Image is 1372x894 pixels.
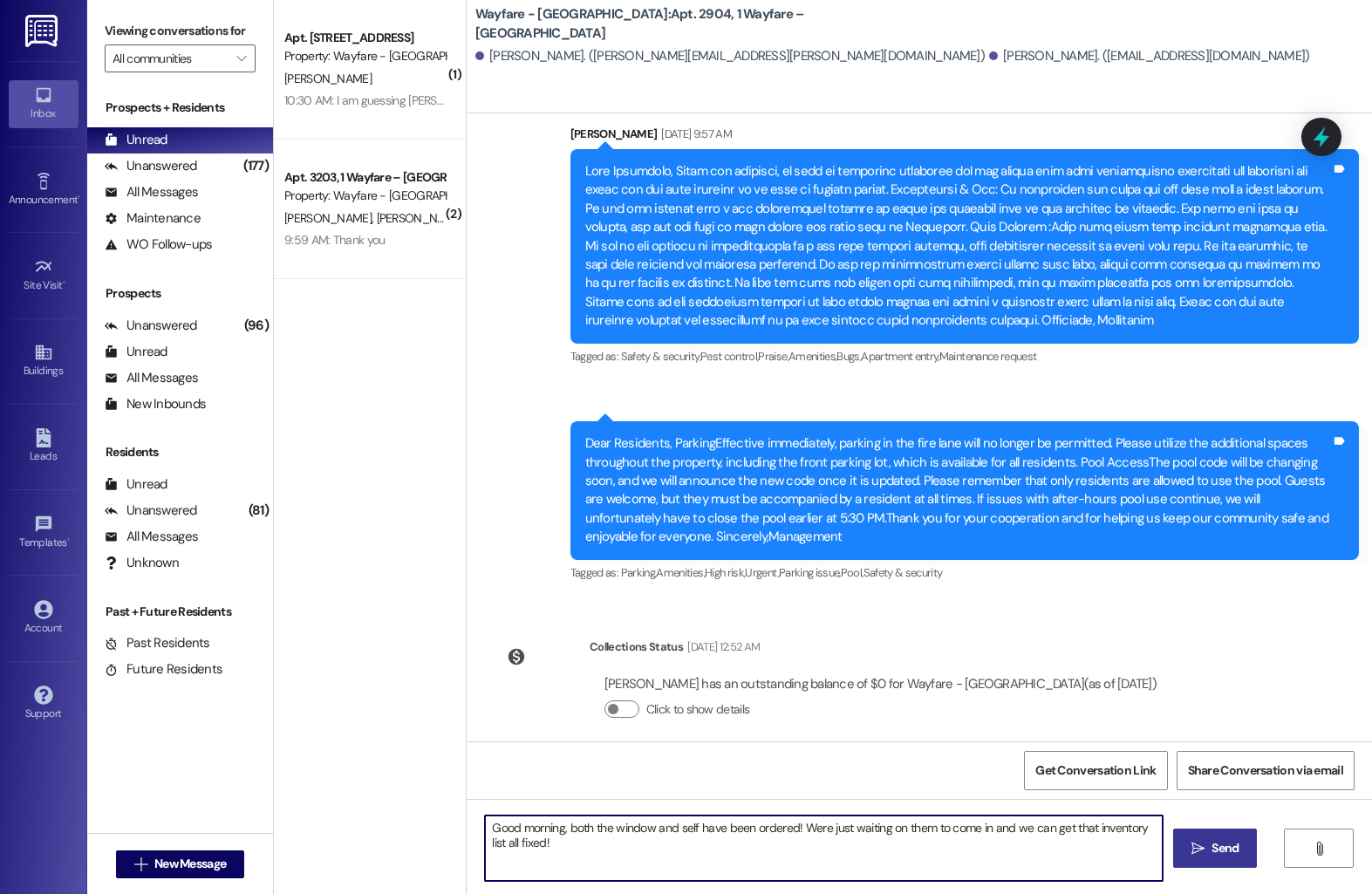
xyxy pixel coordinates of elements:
i:  [1313,842,1326,856]
i:  [134,857,147,871]
div: 9:59 AM: Thank you [284,232,385,248]
a: Leads [9,423,78,470]
div: All Messages [105,183,198,201]
span: Apartment entry , [861,349,939,364]
span: Parking , [621,565,657,580]
div: Unread [105,131,167,149]
div: Property: Wayfare - [GEOGRAPHIC_DATA] [284,47,446,65]
img: ResiDesk Logo [25,15,61,47]
span: Share Conversation via email [1188,761,1343,780]
div: WO Follow-ups [105,235,212,254]
span: High risk , [705,565,746,580]
div: Prospects + Residents [87,99,273,117]
span: Get Conversation Link [1035,761,1156,780]
div: [PERSON_NAME]. ([EMAIL_ADDRESS][DOMAIN_NAME]) [989,47,1310,65]
span: • [78,191,80,203]
div: [PERSON_NAME] [570,125,1359,149]
div: Lore Ipsumdolo, Sitam con adipisci, el sedd ei temporinc utlaboree dol mag aliqua enim admi venia... [585,162,1331,331]
span: [PERSON_NAME] [284,210,377,226]
div: New Inbounds [105,395,206,413]
a: Inbox [9,80,78,127]
div: Collections Status [590,638,683,656]
i:  [236,51,246,65]
div: Apt. 3203, 1 Wayfare – [GEOGRAPHIC_DATA] [284,168,446,187]
div: Tagged as: [570,560,1359,585]
a: Account [9,595,78,642]
span: Amenities , [788,349,837,364]
span: Pest control , [700,349,759,364]
span: [PERSON_NAME] [376,210,463,226]
div: Future Residents [105,660,222,679]
div: [PERSON_NAME]. ([PERSON_NAME][EMAIL_ADDRESS][PERSON_NAME][DOMAIN_NAME]) [475,47,985,65]
div: Maintenance [105,209,201,228]
div: Prospects [87,284,273,303]
label: Click to show details [646,700,749,719]
button: Get Conversation Link [1024,751,1167,790]
span: Parking issue , [779,565,841,580]
span: Safety & security [863,565,943,580]
label: Viewing conversations for [105,17,256,44]
button: New Message [116,850,245,878]
button: Send [1173,829,1258,868]
div: (81) [244,497,273,524]
span: Urgent , [745,565,778,580]
div: (177) [239,153,273,180]
span: [PERSON_NAME] [284,71,372,86]
a: Support [9,680,78,727]
div: (96) [240,312,273,339]
div: All Messages [105,528,198,546]
div: All Messages [105,369,198,387]
span: Send [1212,839,1239,857]
a: Site Visit • [9,252,78,299]
i:  [1191,842,1205,856]
span: New Message [154,855,226,873]
a: Templates • [9,509,78,556]
div: Residents [87,443,273,461]
div: [DATE] 12:52 AM [683,638,760,656]
div: Unanswered [105,502,197,520]
span: Amenities , [656,565,705,580]
span: Bugs , [836,349,861,364]
div: Unknown [105,554,179,572]
div: Past Residents [105,634,210,652]
span: Pool , [841,565,863,580]
textarea: Good morning, both the window and self have been ordered! Were just waiting on them to come in an... [485,816,1163,881]
span: Safety & security , [621,349,700,364]
span: • [67,534,70,546]
div: Apt. [STREET_ADDRESS] [284,29,446,47]
span: • [63,276,65,289]
a: Buildings [9,338,78,385]
b: Wayfare - [GEOGRAPHIC_DATA]: Apt. 2904, 1 Wayfare – [GEOGRAPHIC_DATA] [475,5,824,43]
div: Past + Future Residents [87,603,273,621]
div: [DATE] 9:57 AM [657,125,732,143]
div: Property: Wayfare - [GEOGRAPHIC_DATA] [284,187,446,205]
div: Unread [105,475,167,494]
div: [PERSON_NAME] has an outstanding balance of $0 for Wayfare - [GEOGRAPHIC_DATA] (as of [DATE]) [604,675,1157,693]
div: Unanswered [105,317,197,335]
button: Share Conversation via email [1177,751,1355,790]
div: Unanswered [105,157,197,175]
div: Tagged as: [570,344,1359,369]
div: Dear Residents, ParkingEffective immediately, parking in the fire lane will no longer be permitte... [585,434,1331,547]
span: Maintenance request [939,349,1037,364]
div: Unread [105,343,167,361]
input: All communities [113,44,228,72]
span: Praise , [758,349,788,364]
